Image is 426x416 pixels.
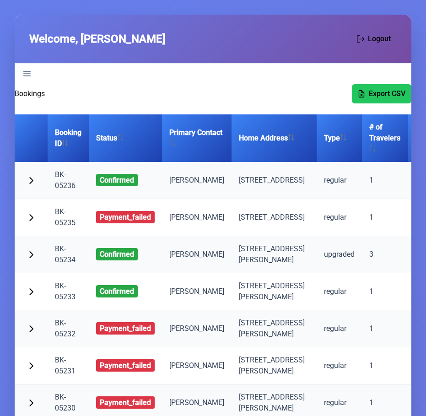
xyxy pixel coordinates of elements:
[162,347,232,384] td: [PERSON_NAME]
[317,162,362,199] td: regular
[96,211,155,223] span: payment_failed
[55,356,75,375] a: BK-05231
[352,84,411,103] button: Export CSV
[317,310,362,347] td: regular
[55,393,75,412] a: BK-05230
[55,281,75,301] a: BK-05233
[162,273,232,310] td: [PERSON_NAME]
[232,310,317,347] td: [STREET_ADDRESS][PERSON_NAME]
[232,347,317,384] td: [STREET_ADDRESS][PERSON_NAME]
[96,174,138,186] span: confirmed
[162,114,232,162] th: Primary Contact
[55,170,75,190] a: BK-05236
[362,114,408,162] th: # of Travelers
[162,236,232,273] td: [PERSON_NAME]
[232,199,317,236] td: [STREET_ADDRESS]
[368,33,391,44] span: Logout
[362,236,408,273] td: 3
[232,114,317,162] th: Home Address
[55,207,75,227] a: BK-05235
[96,248,138,260] span: confirmed
[96,359,155,372] span: payment_failed
[15,88,45,99] h2: Bookings
[362,199,408,236] td: 1
[362,162,408,199] td: 1
[162,199,232,236] td: [PERSON_NAME]
[362,310,408,347] td: 1
[55,319,75,338] a: BK-05232
[232,273,317,310] td: [STREET_ADDRESS][PERSON_NAME]
[96,396,155,409] span: payment_failed
[89,114,162,162] th: Status
[362,273,408,310] td: 1
[317,199,362,236] td: regular
[21,67,33,80] a: Navigation
[232,236,317,273] td: [STREET_ADDRESS] [PERSON_NAME]
[96,285,138,297] span: confirmed
[362,347,408,384] td: 1
[48,114,89,162] th: Booking ID
[351,29,397,49] button: Logout
[96,322,155,335] span: payment_failed
[29,31,166,47] span: Welcome, [PERSON_NAME]
[55,244,75,264] a: BK-05234
[162,162,232,199] td: [PERSON_NAME]
[317,347,362,384] td: regular
[317,273,362,310] td: regular
[317,114,362,162] th: Type
[162,310,232,347] td: [PERSON_NAME]
[317,236,362,273] td: upgraded
[369,88,405,99] span: Export CSV
[232,162,317,199] td: [STREET_ADDRESS]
